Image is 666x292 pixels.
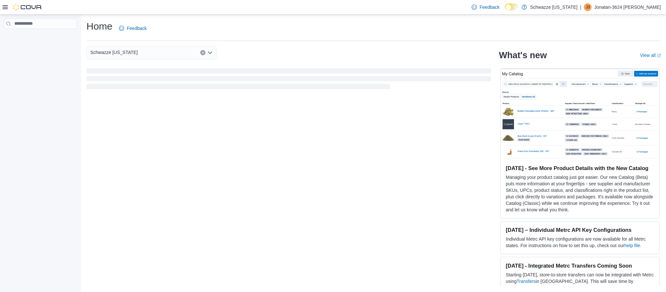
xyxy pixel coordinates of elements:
a: Feedback [469,1,502,14]
span: Feedback [479,4,499,10]
button: Open list of options [207,50,213,55]
h1: Home [86,20,112,33]
p: Managing your product catalog just got easier. Our new Catalog (Beta) puts more information at yo... [506,174,654,213]
h3: [DATE] - See More Product Details with the New Catalog [506,165,654,171]
span: Loading [86,70,491,90]
span: Schwazze [US_STATE] [90,48,138,56]
a: View allExternal link [640,53,661,58]
p: | [580,3,581,11]
p: Individual Metrc API key configurations are now available for all Metrc states. For instructions ... [506,236,654,249]
h2: What's new [499,50,547,60]
a: help file [624,243,640,248]
h3: [DATE] - Integrated Metrc Transfers Coming Soon [506,262,654,269]
input: Dark Mode [505,4,518,10]
h3: [DATE] – Individual Metrc API Key Configurations [506,227,654,233]
a: Transfers [516,279,536,284]
nav: Complex example [4,30,77,46]
span: Feedback [127,25,147,32]
button: Clear input [200,50,205,55]
div: Jonatan-3624 Vega [584,3,592,11]
p: Jonatan-3624 [PERSON_NAME] [594,3,661,11]
p: Schwazze [US_STATE] [530,3,578,11]
img: Cova [13,4,42,10]
span: J3 [586,3,590,11]
svg: External link [657,54,661,58]
a: Feedback [116,22,149,35]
